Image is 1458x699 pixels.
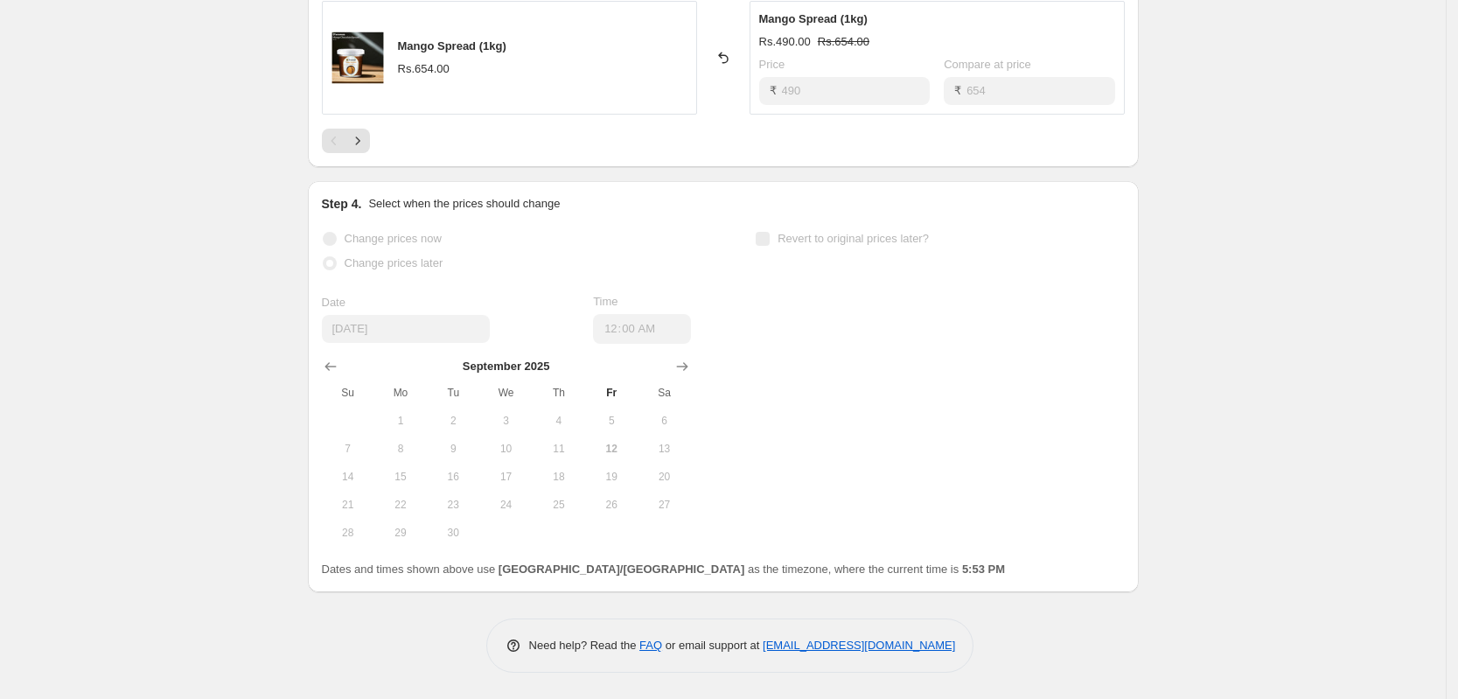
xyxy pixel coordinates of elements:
span: Change prices now [345,232,442,245]
b: [GEOGRAPHIC_DATA]/[GEOGRAPHIC_DATA] [499,563,744,576]
a: [EMAIL_ADDRESS][DOMAIN_NAME] [763,639,955,652]
span: Dates and times shown above use as the timezone, where the current time is [322,563,1006,576]
span: 29 [381,526,420,540]
button: Monday September 29 2025 [374,519,427,547]
button: Sunday September 7 2025 [322,435,374,463]
span: Su [329,386,367,400]
button: Sunday September 21 2025 [322,491,374,519]
span: 24 [486,498,525,512]
button: Wednesday September 10 2025 [479,435,532,463]
span: or email support at [662,639,763,652]
span: 22 [381,498,420,512]
th: Monday [374,379,427,407]
span: 7 [329,442,367,456]
button: Next [345,129,370,153]
th: Saturday [638,379,690,407]
button: Tuesday September 30 2025 [427,519,479,547]
span: 12 [592,442,631,456]
span: Rs.654.00 [818,35,869,48]
span: 6 [645,414,683,428]
button: Sunday September 28 2025 [322,519,374,547]
span: 1 [381,414,420,428]
span: Date [322,296,345,309]
button: Tuesday September 23 2025 [427,491,479,519]
button: Monday September 22 2025 [374,491,427,519]
button: Thursday September 11 2025 [533,435,585,463]
span: 19 [592,470,631,484]
button: Today Friday September 12 2025 [585,435,638,463]
span: Change prices later [345,256,443,269]
th: Thursday [533,379,585,407]
th: Wednesday [479,379,532,407]
button: Thursday September 25 2025 [533,491,585,519]
span: ₹ [770,84,777,97]
button: Wednesday September 17 2025 [479,463,532,491]
b: 5:53 PM [962,563,1005,576]
img: Mango_Chocolate_Spread_1_80x.jpg [331,31,384,84]
span: Rs.654.00 [398,62,450,75]
span: We [486,386,525,400]
span: 14 [329,470,367,484]
span: 23 [434,498,472,512]
span: Th [540,386,578,400]
input: 9/12/2025 [322,315,490,343]
button: Wednesday September 24 2025 [479,491,532,519]
span: 30 [434,526,472,540]
a: FAQ [639,639,662,652]
button: Friday September 5 2025 [585,407,638,435]
p: Select when the prices should change [368,195,560,213]
span: 5 [592,414,631,428]
span: 11 [540,442,578,456]
button: Sunday September 14 2025 [322,463,374,491]
button: Friday September 19 2025 [585,463,638,491]
span: ₹ [954,84,961,97]
button: Tuesday September 2 2025 [427,407,479,435]
button: Saturday September 13 2025 [638,435,690,463]
nav: Pagination [322,129,370,153]
span: 2 [434,414,472,428]
span: Revert to original prices later? [778,232,929,245]
th: Sunday [322,379,374,407]
span: Rs.490.00 [759,35,811,48]
th: Friday [585,379,638,407]
span: 27 [645,498,683,512]
button: Monday September 15 2025 [374,463,427,491]
button: Monday September 1 2025 [374,407,427,435]
span: Price [759,58,785,71]
button: Saturday September 6 2025 [638,407,690,435]
span: 28 [329,526,367,540]
button: Saturday September 20 2025 [638,463,690,491]
span: Mango Spread (1kg) [398,39,506,52]
span: 18 [540,470,578,484]
span: 9 [434,442,472,456]
button: Wednesday September 3 2025 [479,407,532,435]
span: 10 [486,442,525,456]
button: Tuesday September 16 2025 [427,463,479,491]
span: 17 [486,470,525,484]
span: 15 [381,470,420,484]
span: 8 [381,442,420,456]
span: Fr [592,386,631,400]
span: 25 [540,498,578,512]
span: Mango Spread (1kg) [759,12,868,25]
button: Friday September 26 2025 [585,491,638,519]
span: Mo [381,386,420,400]
span: 16 [434,470,472,484]
button: Show next month, October 2025 [670,354,694,379]
span: 21 [329,498,367,512]
button: Thursday September 18 2025 [533,463,585,491]
h2: Step 4. [322,195,362,213]
span: Tu [434,386,472,400]
span: Compare at price [944,58,1031,71]
button: Thursday September 4 2025 [533,407,585,435]
th: Tuesday [427,379,479,407]
button: Tuesday September 9 2025 [427,435,479,463]
span: Time [593,295,617,308]
button: Saturday September 27 2025 [638,491,690,519]
span: Sa [645,386,683,400]
span: 20 [645,470,683,484]
span: 3 [486,414,525,428]
button: Show previous month, August 2025 [318,354,343,379]
span: 13 [645,442,683,456]
span: 26 [592,498,631,512]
